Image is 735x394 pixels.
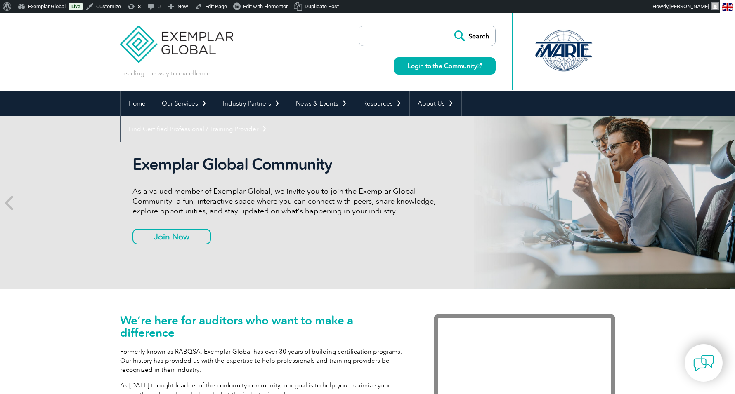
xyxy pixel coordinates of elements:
[355,91,409,116] a: Resources
[132,155,442,174] h2: Exemplar Global Community
[121,116,275,142] a: Find Certified Professional / Training Provider
[132,229,211,244] a: Join Now
[288,91,355,116] a: News & Events
[215,91,288,116] a: Industry Partners
[120,13,234,63] img: Exemplar Global
[722,3,733,11] img: en
[69,3,83,10] a: Live
[120,69,210,78] p: Leading the way to excellence
[394,57,496,75] a: Login to the Community
[132,186,442,216] p: As a valued member of Exemplar Global, we invite you to join the Exemplar Global Community—a fun,...
[120,347,409,374] p: Formerly known as RABQSA, Exemplar Global has over 30 years of building certification programs. O...
[693,353,714,373] img: contact-chat.png
[154,91,215,116] a: Our Services
[243,3,288,9] span: Edit with Elementor
[121,91,154,116] a: Home
[669,3,709,9] span: [PERSON_NAME]
[410,91,461,116] a: About Us
[450,26,495,46] input: Search
[120,314,409,339] h1: We’re here for auditors who want to make a difference
[477,63,482,68] img: open_square.png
